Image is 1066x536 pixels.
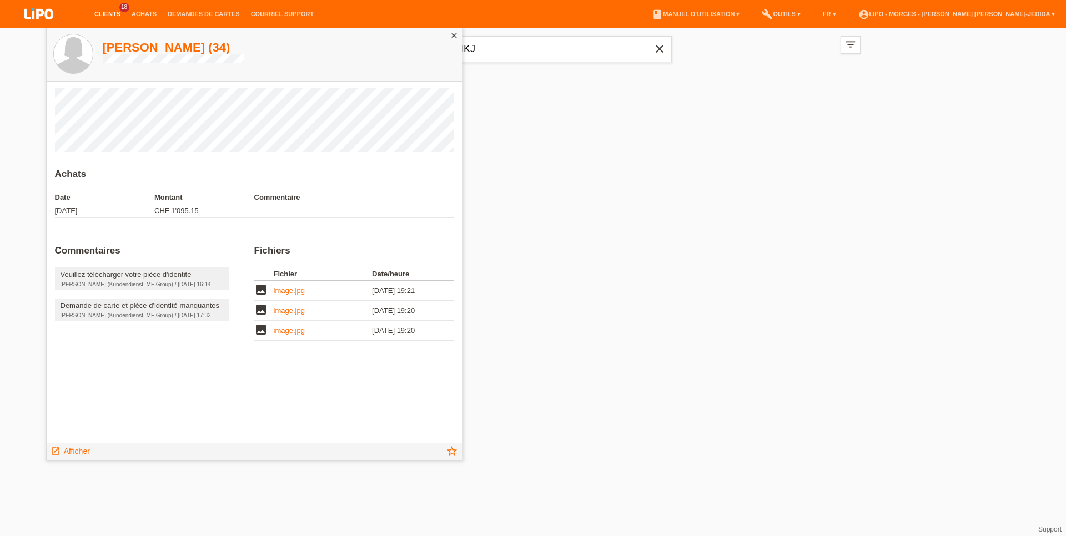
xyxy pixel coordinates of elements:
[55,204,155,218] td: [DATE]
[103,41,244,54] a: [PERSON_NAME] (34)
[55,245,246,262] h2: Commentaires
[446,445,458,457] i: star_border
[154,191,254,204] th: Montant
[61,301,224,310] div: Demande de carte et pièce d'identité manquantes
[254,283,268,296] i: image
[372,281,438,301] td: [DATE] 19:21
[274,267,373,281] th: Fichier
[450,31,459,40] i: close
[55,169,454,185] h2: Achats
[652,9,663,20] i: book
[254,303,268,316] i: image
[51,443,90,457] a: launch Afficher
[64,447,90,456] span: Afficher
[274,326,305,335] a: image.jpg
[126,11,162,17] a: Achats
[1038,525,1062,533] a: Support
[254,245,454,262] h2: Fichiers
[853,11,1060,17] a: account_circleLIPO - Morges - [PERSON_NAME] [PERSON_NAME]-Jedida ▾
[162,11,245,17] a: Demandes de cartes
[254,191,454,204] th: Commentaire
[817,11,842,17] a: FR ▾
[756,11,806,17] a: buildOutils ▾
[646,11,745,17] a: bookManuel d’utilisation ▾
[11,23,67,31] a: LIPO pay
[245,11,319,17] a: Courriel Support
[274,286,305,295] a: image.jpg
[762,9,773,20] i: build
[653,42,666,55] i: close
[372,267,438,281] th: Date/heure
[254,323,268,336] i: image
[51,446,61,456] i: launch
[844,38,857,50] i: filter_list
[61,312,224,318] div: [PERSON_NAME] (Kundendienst, MF Group) / [DATE] 17:32
[446,446,458,460] a: star_border
[61,270,224,279] div: Veuillez télécharger votre pièce d'identité
[154,204,254,218] td: CHF 1'095.15
[394,36,672,62] input: Recherche...
[372,301,438,321] td: [DATE] 19:20
[119,3,129,12] span: 18
[274,306,305,315] a: image.jpg
[55,191,155,204] th: Date
[372,321,438,341] td: [DATE] 19:20
[61,281,224,287] div: [PERSON_NAME] (Kundendienst, MF Group) / [DATE] 16:14
[858,9,869,20] i: account_circle
[89,11,126,17] a: Clients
